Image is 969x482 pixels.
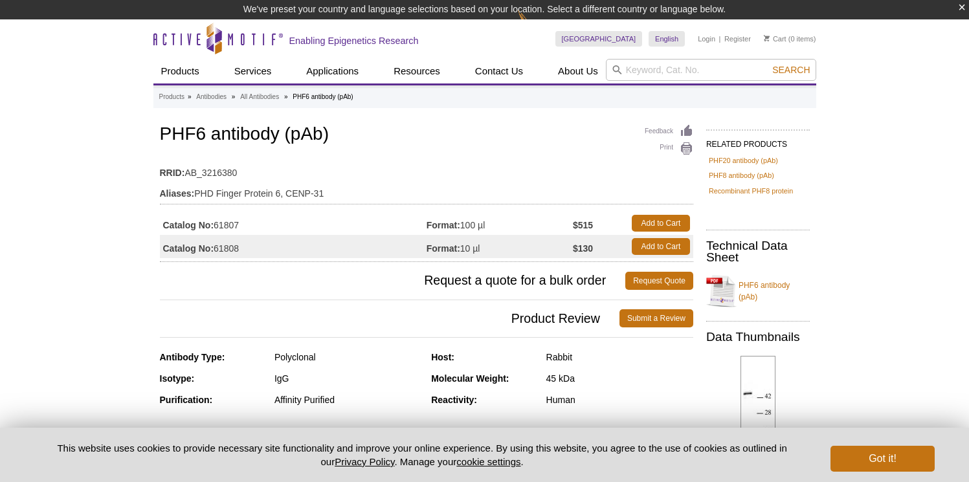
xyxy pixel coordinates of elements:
[719,31,721,47] li: |
[764,35,770,41] img: Your Cart
[160,167,185,179] strong: RRID:
[196,91,227,103] a: Antibodies
[764,31,816,47] li: (0 items)
[518,10,552,40] img: Change Here
[160,373,195,384] strong: Isotype:
[573,243,593,254] strong: $130
[546,351,693,363] div: Rabbit
[427,235,573,258] td: 10 µl
[431,373,509,384] strong: Molecular Weight:
[764,34,786,43] a: Cart
[163,243,214,254] strong: Catalog No:
[427,219,460,231] strong: Format:
[709,185,793,197] a: Recombinant PHF8 protein
[573,219,593,231] strong: $515
[274,373,421,384] div: IgG
[160,272,626,290] span: Request a quote for a bulk order
[619,309,693,327] a: Submit a Review
[160,180,693,201] td: PHD Finger Protein 6, CENP-31
[159,91,184,103] a: Products
[706,129,810,153] h2: RELATED PRODUCTS
[706,331,810,343] h2: Data Thumbnails
[160,309,619,327] span: Product Review
[293,93,353,100] li: PHF6 antibody (pAb)
[188,93,192,100] li: »
[625,272,693,290] a: Request Quote
[240,91,279,103] a: All Antibodies
[830,446,934,472] button: Got it!
[431,395,477,405] strong: Reactivity:
[706,240,810,263] h2: Technical Data Sheet
[163,219,214,231] strong: Catalog No:
[160,352,225,362] strong: Antibody Type:
[427,212,573,235] td: 100 µl
[284,93,288,100] li: »
[698,34,715,43] a: Login
[772,65,810,75] span: Search
[456,456,520,467] button: cookie settings
[274,351,421,363] div: Polyclonal
[546,373,693,384] div: 45 kDa
[546,394,693,406] div: Human
[160,159,693,180] td: AB_3216380
[160,235,427,258] td: 61808
[335,456,394,467] a: Privacy Policy
[709,170,774,181] a: PHF8 antibody (pAb)
[289,35,419,47] h2: Enabling Epigenetics Research
[632,238,690,255] a: Add to Cart
[550,59,606,83] a: About Us
[386,59,448,83] a: Resources
[160,212,427,235] td: 61807
[632,215,690,232] a: Add to Cart
[645,124,693,138] a: Feedback
[227,59,280,83] a: Services
[153,59,207,83] a: Products
[555,31,643,47] a: [GEOGRAPHIC_DATA]
[606,59,816,81] input: Keyword, Cat. No.
[645,142,693,156] a: Print
[649,31,685,47] a: English
[709,155,778,166] a: PHF20 antibody (pAb)
[724,34,751,43] a: Register
[160,124,693,146] h1: PHF6 antibody (pAb)
[768,64,814,76] button: Search
[431,352,454,362] strong: Host:
[467,59,531,83] a: Contact Us
[160,188,195,199] strong: Aliases:
[160,395,213,405] strong: Purification:
[706,272,810,311] a: PHF6 antibody (pAb)
[35,441,810,468] p: This website uses cookies to provide necessary site functionality and improve your online experie...
[274,394,421,406] div: Affinity Purified
[741,356,775,457] img: PHF6 antibody (pAb) tested by Western blot.
[298,59,366,83] a: Applications
[427,243,460,254] strong: Format:
[232,93,236,100] li: »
